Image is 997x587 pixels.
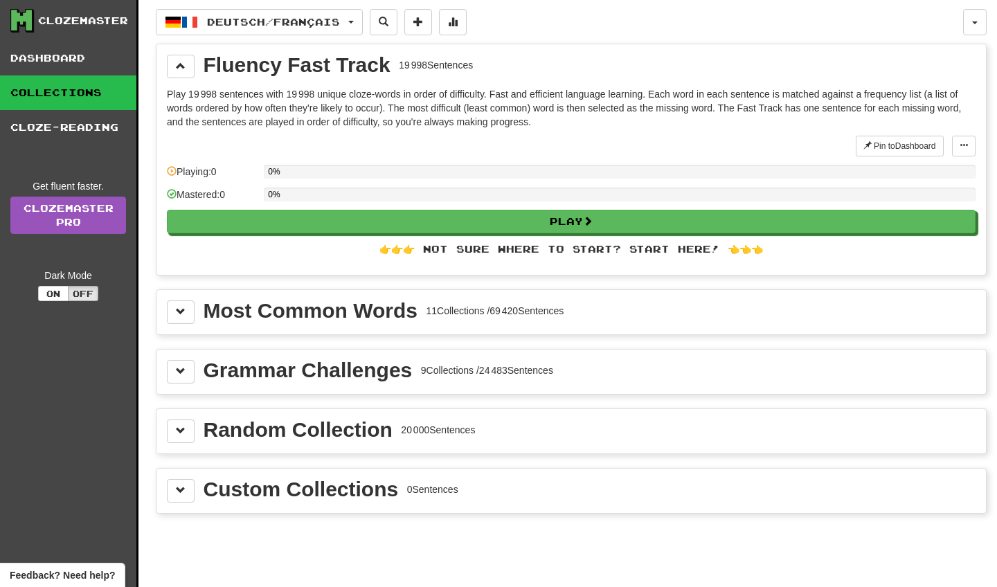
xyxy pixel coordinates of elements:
[38,286,69,301] button: On
[10,179,126,193] div: Get fluent faster.
[207,16,340,28] span: Deutsch / Français
[421,363,553,377] div: 9 Collections / 24 483 Sentences
[399,58,473,72] div: 19 998 Sentences
[10,269,126,282] div: Dark Mode
[204,479,399,500] div: Custom Collections
[10,197,126,234] a: ClozemasterPro
[167,242,976,256] div: 👉👉👉 Not sure where to start? Start here! 👈👈👈
[10,568,115,582] span: Open feedback widget
[204,300,417,321] div: Most Common Words
[68,286,98,301] button: Off
[856,136,944,156] button: Pin toDashboard
[204,360,413,381] div: Grammar Challenges
[167,87,976,129] p: Play 19 998 sentences with 19 998 unique cloze-words in order of difficulty. Fast and efficient l...
[38,14,128,28] div: Clozemaster
[401,423,475,437] div: 20 000 Sentences
[370,9,397,35] button: Search sentences
[167,188,257,210] div: Mastered: 0
[156,9,363,35] button: Deutsch/Français
[167,165,257,188] div: Playing: 0
[439,9,467,35] button: More stats
[404,9,432,35] button: Add sentence to collection
[204,419,393,440] div: Random Collection
[407,482,458,496] div: 0 Sentences
[204,55,390,75] div: Fluency Fast Track
[167,210,976,233] button: Play
[426,304,564,318] div: 11 Collections / 69 420 Sentences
